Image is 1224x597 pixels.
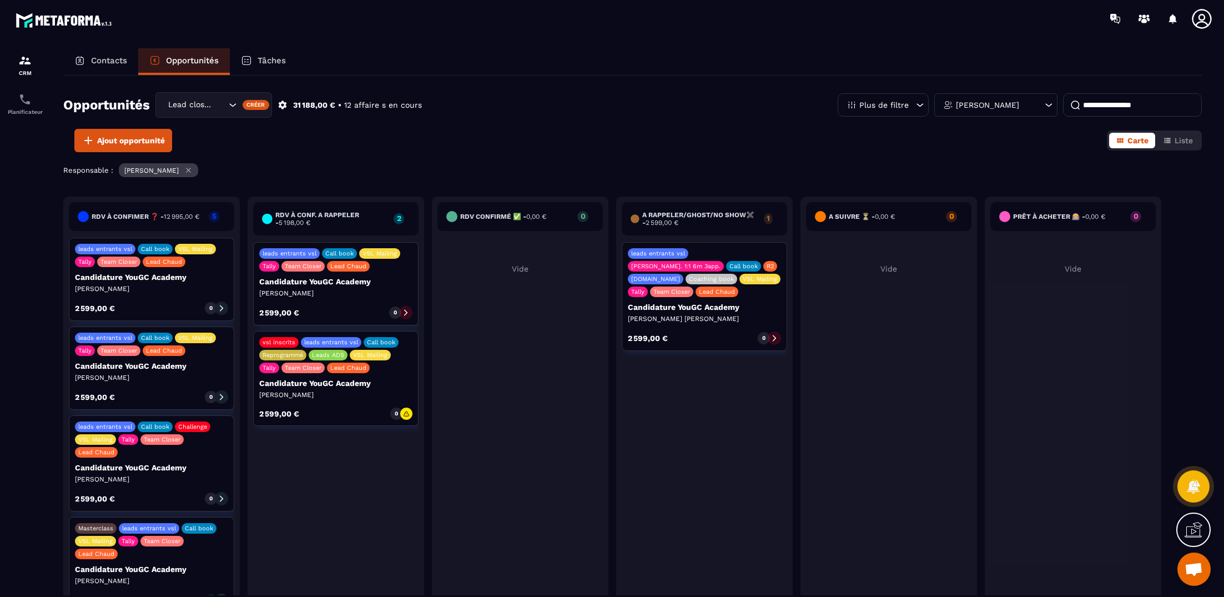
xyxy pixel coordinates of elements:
p: Call book [141,423,169,430]
p: Tally [263,364,276,372]
p: Team Closer [285,263,321,270]
p: 2 [394,214,404,222]
p: VSL Mailing [178,334,213,342]
p: [PERSON_NAME] [259,289,412,298]
p: 2 599,00 € [75,304,115,312]
p: Team Closer [100,258,137,265]
p: Reprogrammé [263,352,303,359]
p: VSL Mailing [78,538,113,545]
a: schedulerschedulerPlanificateur [3,84,47,123]
h6: RDV à confimer ❓ - [92,213,199,220]
a: Contacts [63,48,138,75]
p: Tally [263,263,276,270]
p: Vide [806,264,971,273]
p: [DOMAIN_NAME] [631,275,680,283]
span: 0,00 € [526,213,546,220]
p: Opportunités [166,56,219,66]
p: Lead Chaud [146,258,182,265]
p: [PERSON_NAME] [PERSON_NAME] [628,314,781,323]
p: Coaching book [689,275,734,283]
p: Lead Chaud [146,347,182,354]
a: Tâches [230,48,297,75]
p: Tally [78,258,92,265]
p: 31 188,00 € [293,100,335,111]
span: Carte [1127,136,1149,145]
p: Tally [631,288,644,295]
p: Lead Chaud [78,550,114,558]
a: formationformationCRM [3,46,47,84]
p: Tally [122,538,135,545]
p: Candidature YouGC Academy [75,565,228,574]
img: scheduler [18,93,32,106]
p: leads entrants vsl [78,423,132,430]
p: 2 599,00 € [75,393,115,401]
p: Candidature YouGC Academy [259,277,412,286]
p: leads entrants vsl [78,245,132,253]
p: Vide [437,264,603,273]
button: Liste [1156,133,1200,148]
p: Call book [729,263,758,270]
p: Contacts [91,56,127,66]
button: Ajout opportunité [74,129,172,152]
p: Tally [122,436,135,443]
p: 0 [577,212,588,220]
input: Search for option [215,99,226,111]
p: 5 [209,212,220,220]
p: [PERSON_NAME] [124,167,179,174]
p: Candidature YouGC Academy [628,303,781,312]
p: VSL Mailing [362,250,397,257]
p: Team Closer [653,288,690,295]
img: logo [16,10,115,31]
p: [PERSON_NAME]. 1:1 6m 3app. [631,263,721,270]
p: Call book [325,250,354,257]
p: Challenge [178,423,207,430]
p: 2 599,00 € [259,309,299,317]
p: Team Closer [144,436,180,443]
a: Opportunités [138,48,230,75]
p: Tally [78,347,92,354]
p: 0 [1130,212,1141,220]
p: leads entrants vsl [304,339,358,346]
p: 0 [209,495,213,503]
p: leads entrants vsl [122,525,176,532]
p: [PERSON_NAME] [75,475,228,484]
p: Candidature YouGC Academy [75,362,228,370]
p: Call book [141,245,169,253]
p: Candidature YouGC Academy [259,379,412,388]
h6: A SUIVRE ⏳ - [829,213,895,220]
p: Masterclass [78,525,113,532]
p: 0 [395,410,398,418]
p: [PERSON_NAME] [75,576,228,585]
p: 0 [762,334,765,342]
p: Lead Chaud [699,288,735,295]
span: 2 599,00 € [646,219,678,227]
span: 12 995,00 € [164,213,199,220]
p: Team Closer [100,347,137,354]
p: [PERSON_NAME] [259,390,412,399]
p: • [338,100,341,111]
p: vsl inscrits [263,339,295,346]
span: 0,00 € [1085,213,1105,220]
p: CRM [3,70,47,76]
h6: Rdv confirmé ✅ - [460,213,546,220]
p: 2 599,00 € [259,410,299,418]
img: formation [18,54,32,67]
p: R2 [767,263,774,270]
p: Plus de filtre [859,101,909,109]
p: Team Closer [285,364,321,372]
span: Liste [1175,136,1193,145]
h6: RDV à conf. A RAPPELER - [275,211,388,227]
p: Responsable : [63,166,113,174]
p: Team Closer [144,538,180,545]
p: Candidature YouGC Academy [75,463,228,472]
p: [PERSON_NAME] [75,284,228,293]
p: 0 [946,212,957,220]
p: Call book [185,525,213,532]
h2: Opportunités [63,94,150,116]
h6: A RAPPELER/GHOST/NO SHOW✖️ - [642,211,759,227]
div: Search for option [155,92,272,118]
p: 2 599,00 € [75,495,115,503]
p: 0 [209,393,213,401]
p: Planificateur [3,109,47,115]
span: 5 198,00 € [279,219,310,227]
